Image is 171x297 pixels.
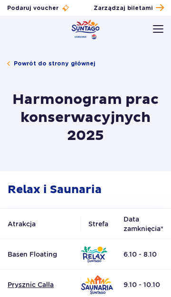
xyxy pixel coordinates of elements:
span: Powrót do strony głównej [14,59,95,68]
a: Powrót do strony głównej [7,59,95,68]
span: Podaruj voucher [7,4,58,12]
a: Zarządzaj biletami [94,2,164,14]
h1: Harmonogram prac konserwacyjnych 2025 [7,91,164,145]
a: Prysznic Calla [8,280,73,289]
a: Park of Poland [72,20,100,39]
img: Relax [81,246,107,262]
img: Saunaria [81,275,113,294]
img: Open menu [153,25,163,33]
th: Data zamknięcia* [116,209,171,239]
span: Zarządzaj biletami [94,4,153,12]
p: Basen Floating [8,250,73,259]
td: 6.10 - 8.10 [116,239,171,269]
a: Podaruj voucher [7,4,70,12]
th: Strefa [81,209,116,239]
